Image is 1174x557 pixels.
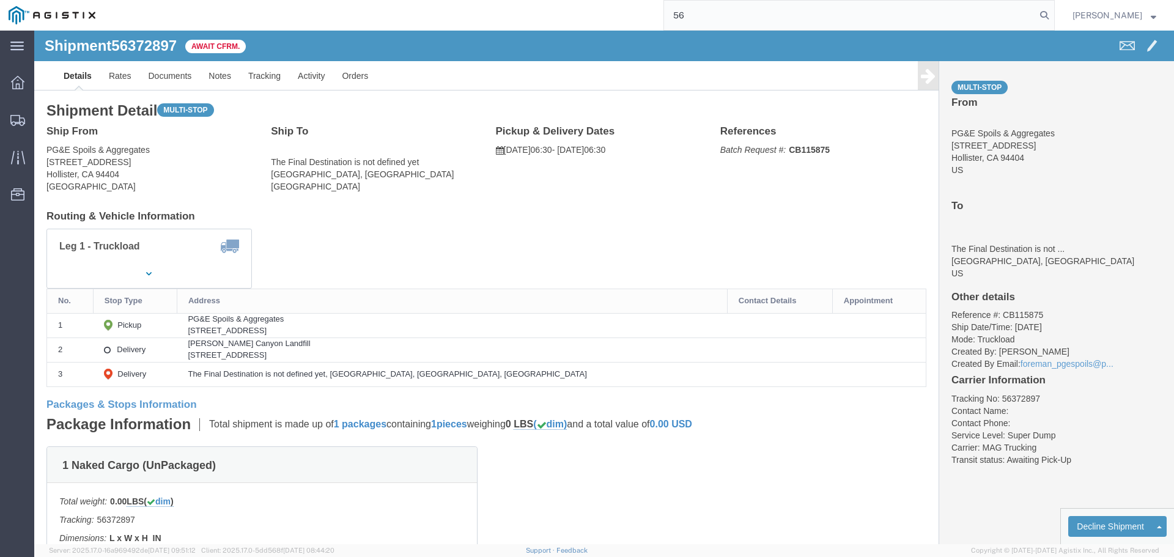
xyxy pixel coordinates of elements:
[526,547,556,554] a: Support
[201,547,334,554] span: Client: 2025.17.0-5dd568f
[1072,9,1142,22] span: Eli Amezcua
[148,547,196,554] span: [DATE] 09:51:12
[1072,8,1157,23] button: [PERSON_NAME]
[556,547,588,554] a: Feedback
[971,545,1159,556] span: Copyright © [DATE]-[DATE] Agistix Inc., All Rights Reserved
[9,6,95,24] img: logo
[49,547,196,554] span: Server: 2025.17.0-16a969492de
[283,547,334,554] span: [DATE] 08:44:20
[34,31,1174,544] iframe: FS Legacy Container
[664,1,1036,30] input: Search for shipment number, reference number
